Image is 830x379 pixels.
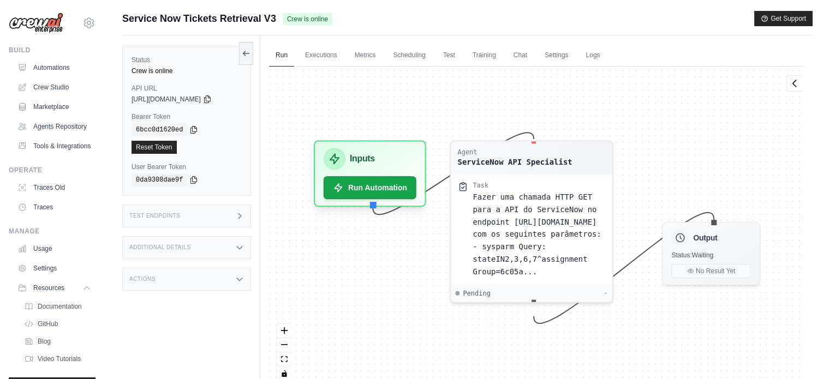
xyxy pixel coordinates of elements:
[534,213,714,323] g: Edge from c982dc00bee2bee405a8f455b0cd4ac0 to outputNode
[538,44,575,67] a: Settings
[507,44,534,67] a: Chat
[671,264,751,278] button: No Result Yet
[775,327,830,379] iframe: Chat Widget
[473,181,488,190] div: Task
[129,276,156,282] h3: Actions
[13,118,95,135] a: Agents Repository
[693,232,717,243] h3: Output
[373,133,534,214] g: Edge from inputsNode to c982dc00bee2bee405a8f455b0cd4ac0
[9,227,95,236] div: Manage
[324,176,416,199] button: Run Automation
[350,152,375,165] h3: Inputs
[20,316,95,332] a: GitHub
[132,95,201,104] span: [URL][DOMAIN_NAME]
[450,140,613,303] div: AgentServiceNow API SpecialistTaskFazer uma chamada HTTP GET para a API do ServiceNow no endpoint...
[129,213,181,219] h3: Test Endpoints
[132,112,242,121] label: Bearer Token
[13,98,95,116] a: Marketplace
[122,11,276,26] span: Service Now Tickets Retrieval V3
[457,157,572,167] div: ServiceNow API Specialist
[132,173,187,187] code: 0da9308dae9f
[13,179,95,196] a: Traces Old
[13,240,95,257] a: Usage
[298,44,344,67] a: Executions
[13,137,95,155] a: Tools & Integrations
[9,46,95,55] div: Build
[277,338,291,352] button: zoom out
[457,148,572,157] div: Agent
[437,44,462,67] a: Test
[20,334,95,349] a: Blog
[579,44,606,67] a: Logs
[662,222,760,285] div: OutputStatus:WaitingNo Result Yet
[132,67,242,75] div: Crew is online
[348,44,383,67] a: Metrics
[20,299,95,314] a: Documentation
[473,192,601,275] span: Fazer uma chamada HTTP GET para a API do ServiceNow no endpoint [URL][DOMAIN_NAME] com os seguint...
[38,302,82,311] span: Documentation
[132,163,242,171] label: User Bearer Token
[132,123,187,136] code: 6bcc0d1620ed
[132,84,242,93] label: API URL
[386,44,432,67] a: Scheduling
[13,198,95,216] a: Traces
[754,11,813,26] button: Get Support
[38,320,58,328] span: GitHub
[38,337,51,346] span: Blog
[463,289,490,298] span: Pending
[314,140,426,207] div: InputsRun Automation
[13,279,95,297] button: Resources
[20,351,95,366] a: Video Tutorials
[9,13,63,33] img: Logo
[269,44,294,67] a: Run
[38,354,81,363] span: Video Tutorials
[604,289,607,298] div: -
[277,324,291,338] button: zoom in
[13,260,95,277] a: Settings
[466,44,503,67] a: Training
[277,352,291,366] button: fit view
[283,13,332,25] span: Crew is online
[13,79,95,96] a: Crew Studio
[671,251,713,259] span: Status: Waiting
[473,191,605,278] div: Fazer uma chamada HTTP GET para a API do ServiceNow no endpoint https://abinbevww.service-now.com...
[33,284,64,292] span: Resources
[132,141,177,154] a: Reset Token
[13,59,95,76] a: Automations
[129,244,190,251] h3: Additional Details
[9,166,95,175] div: Operate
[132,56,242,64] label: Status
